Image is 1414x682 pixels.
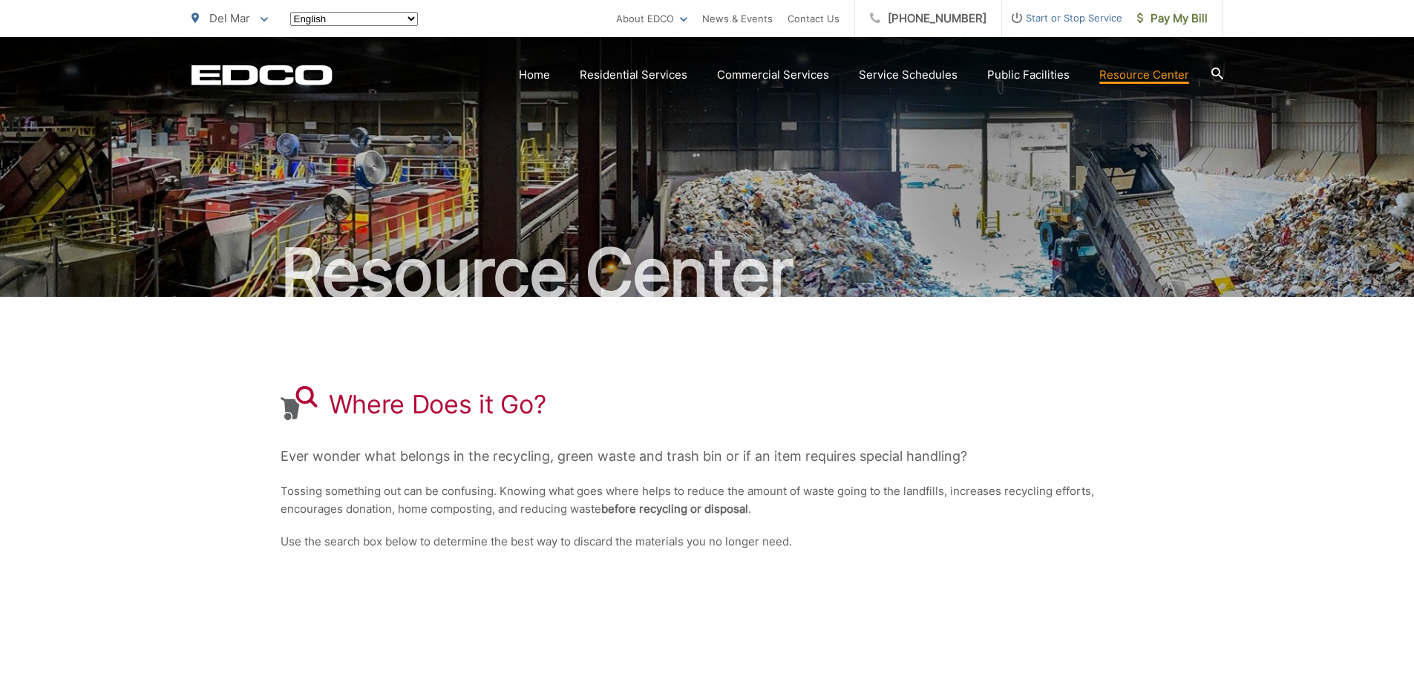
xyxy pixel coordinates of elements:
p: Use the search box below to determine the best way to discard the materials you no longer need. [281,533,1134,551]
h1: Where Does it Go? [329,390,546,419]
strong: before recycling or disposal [601,502,748,516]
select: Select a language [290,12,418,26]
a: Public Facilities [987,66,1070,84]
a: Service Schedules [859,66,958,84]
span: Pay My Bill [1137,10,1208,27]
p: Tossing something out can be confusing. Knowing what goes where helps to reduce the amount of was... [281,482,1134,518]
a: Residential Services [580,66,687,84]
a: Resource Center [1099,66,1189,84]
a: Commercial Services [717,66,829,84]
a: News & Events [702,10,773,27]
a: About EDCO [616,10,687,27]
a: Contact Us [788,10,839,27]
h2: Resource Center [192,236,1223,310]
span: Del Mar [209,11,250,25]
a: Home [519,66,550,84]
a: EDCD logo. Return to the homepage. [192,65,333,85]
p: Ever wonder what belongs in the recycling, green waste and trash bin or if an item requires speci... [281,445,1134,468]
